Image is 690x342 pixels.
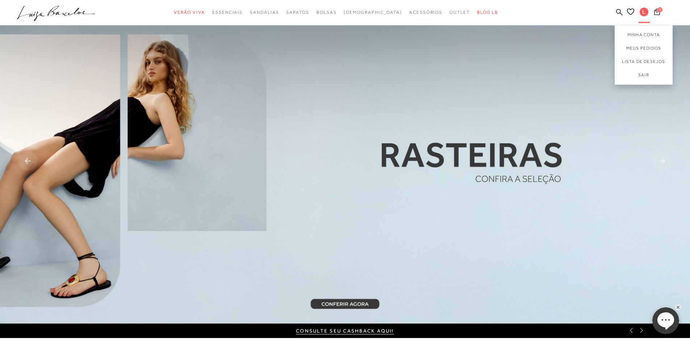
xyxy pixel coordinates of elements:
a: Consulte seu cashback aqui! [296,328,394,334]
span: Sandálias [250,10,279,15]
a: BLOG LB [477,6,498,19]
span: 1 [657,7,662,12]
a: noSubCategoriesText [344,6,402,19]
span: Sapatos [286,10,309,15]
span: Outlet [449,10,470,15]
a: Meus Pedidos [615,42,673,55]
span: Bolsas [317,10,337,15]
a: categoryNavScreenReaderText [449,6,470,19]
a: categoryNavScreenReaderText [317,6,337,19]
a: Sair [615,68,673,85]
span: L [640,8,648,16]
button: 1 [652,8,662,18]
span: Acessórios [409,10,442,15]
a: Lista de desejos [615,55,673,68]
a: categoryNavScreenReaderText [409,6,442,19]
span: Essenciais [212,10,243,15]
a: categoryNavScreenReaderText [286,6,309,19]
span: Verão Viva [174,10,205,15]
span: BLOG LB [477,10,498,15]
a: categoryNavScreenReaderText [250,6,279,19]
a: Minha Conta [615,25,673,42]
span: [DEMOGRAPHIC_DATA] [344,10,402,15]
a: categoryNavScreenReaderText [212,6,243,19]
a: categoryNavScreenReaderText [174,6,205,19]
button: L [636,7,652,18]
